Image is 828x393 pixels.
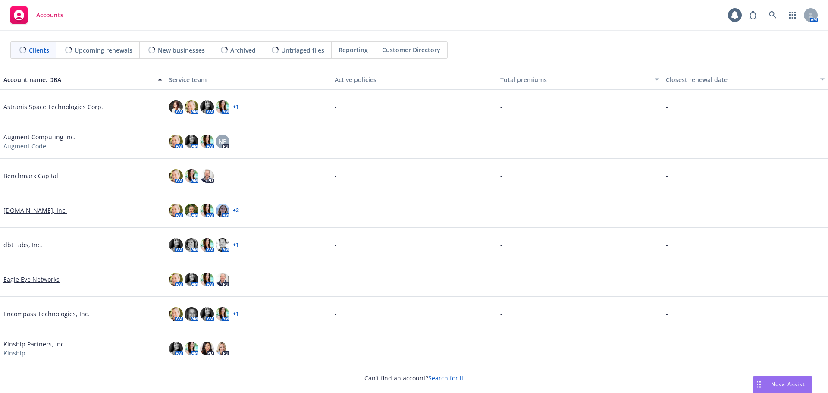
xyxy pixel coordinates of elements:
[166,69,331,90] button: Service team
[335,309,337,318] span: -
[500,75,649,84] div: Total premiums
[230,46,256,55] span: Archived
[185,135,198,148] img: photo
[3,171,58,180] a: Benchmark Capital
[764,6,781,24] a: Search
[3,349,25,358] span: Kinship
[233,311,239,317] a: + 1
[200,204,214,217] img: photo
[500,171,502,180] span: -
[36,12,63,19] span: Accounts
[200,238,214,252] img: photo
[666,309,668,318] span: -
[784,6,801,24] a: Switch app
[3,240,42,249] a: dbt Labs, Inc.
[428,374,464,382] a: Search for it
[3,206,67,215] a: [DOMAIN_NAME], Inc.
[3,102,103,111] a: Astranis Space Technologies Corp.
[666,240,668,249] span: -
[169,204,183,217] img: photo
[339,45,368,54] span: Reporting
[666,102,668,111] span: -
[3,340,66,349] a: Kinship Partners, Inc.
[185,100,198,114] img: photo
[3,275,60,284] a: Eagle Eye Networks
[666,275,668,284] span: -
[185,307,198,321] img: photo
[500,344,502,353] span: -
[666,206,668,215] span: -
[75,46,132,55] span: Upcoming renewals
[666,137,668,146] span: -
[335,275,337,284] span: -
[497,69,662,90] button: Total premiums
[500,102,502,111] span: -
[233,242,239,248] a: + 1
[185,169,198,183] img: photo
[233,104,239,110] a: + 1
[158,46,205,55] span: New businesses
[200,273,214,286] img: photo
[7,3,67,27] a: Accounts
[169,135,183,148] img: photo
[335,171,337,180] span: -
[3,132,75,141] a: Augment Computing Inc.
[335,102,337,111] span: -
[200,342,214,355] img: photo
[281,46,324,55] span: Untriaged files
[500,275,502,284] span: -
[500,206,502,215] span: -
[200,100,214,114] img: photo
[335,344,337,353] span: -
[216,238,229,252] img: photo
[185,238,198,252] img: photo
[335,206,337,215] span: -
[169,169,183,183] img: photo
[216,273,229,286] img: photo
[662,69,828,90] button: Closest renewal date
[185,204,198,217] img: photo
[331,69,497,90] button: Active policies
[500,309,502,318] span: -
[185,342,198,355] img: photo
[169,238,183,252] img: photo
[218,137,227,146] span: NP
[364,374,464,383] span: Can't find an account?
[500,240,502,249] span: -
[29,46,49,55] span: Clients
[666,344,668,353] span: -
[185,273,198,286] img: photo
[233,208,239,213] a: + 2
[169,100,183,114] img: photo
[216,307,229,321] img: photo
[216,204,229,217] img: photo
[216,342,229,355] img: photo
[200,307,214,321] img: photo
[335,137,337,146] span: -
[382,45,440,54] span: Customer Directory
[744,6,762,24] a: Report a Bug
[169,273,183,286] img: photo
[666,171,668,180] span: -
[169,342,183,355] img: photo
[666,75,815,84] div: Closest renewal date
[216,100,229,114] img: photo
[200,135,214,148] img: photo
[169,75,328,84] div: Service team
[500,137,502,146] span: -
[771,380,805,388] span: Nova Assist
[335,240,337,249] span: -
[753,376,812,393] button: Nova Assist
[3,75,153,84] div: Account name, DBA
[3,141,46,151] span: Augment Code
[3,309,90,318] a: Encompass Technologies, Inc.
[200,169,214,183] img: photo
[169,307,183,321] img: photo
[335,75,493,84] div: Active policies
[753,376,764,393] div: Drag to move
